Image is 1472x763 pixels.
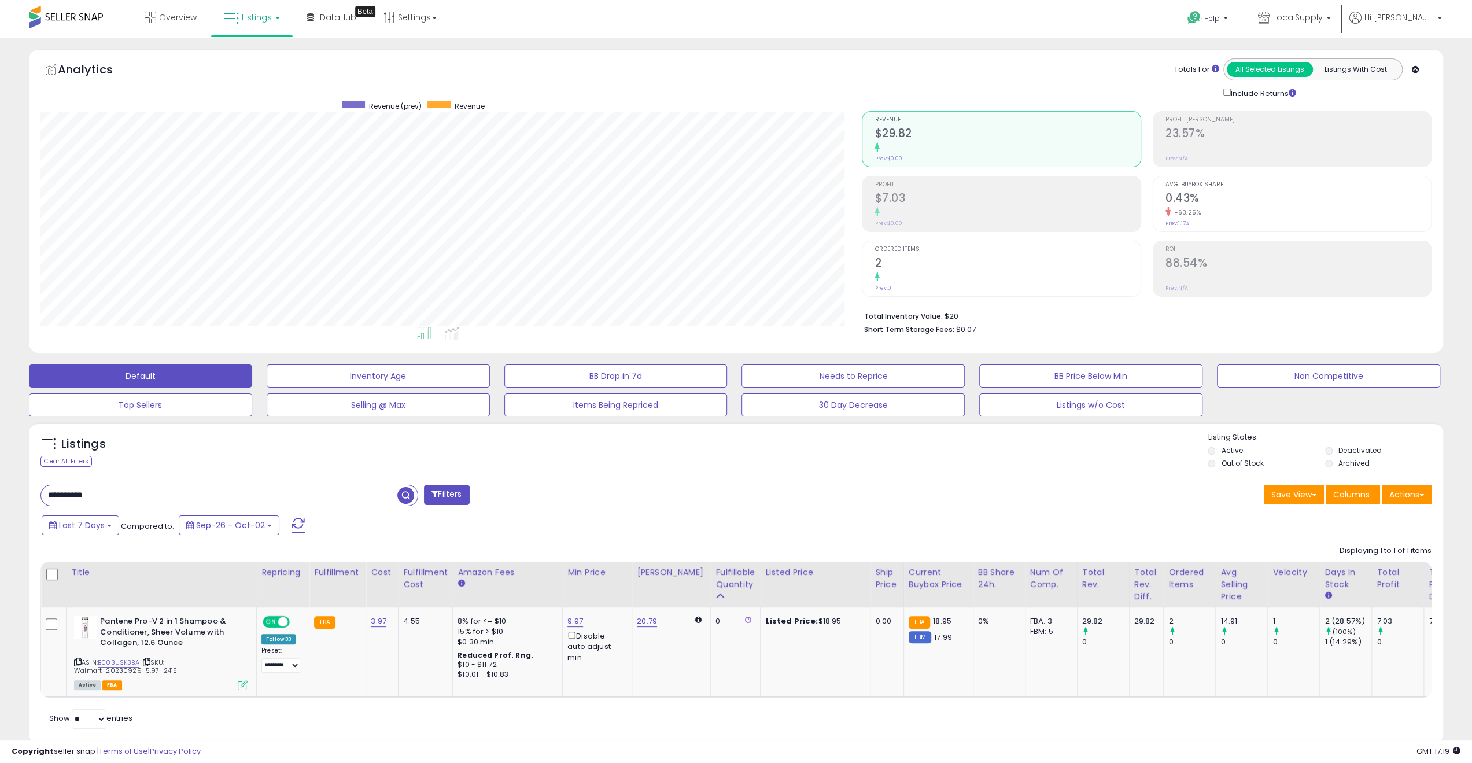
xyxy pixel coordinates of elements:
div: Total Rev. [1082,566,1124,591]
a: Privacy Policy [150,746,201,757]
b: Listed Price: [765,615,818,626]
div: 0 [1082,637,1129,647]
button: Items Being Repriced [504,393,728,416]
div: $10 - $11.72 [458,660,554,670]
small: FBA [314,616,335,629]
span: 17.99 [934,632,952,643]
span: ON [264,617,278,627]
div: Total Profit [1377,566,1419,591]
span: $0.07 [955,324,975,335]
div: 0 [715,616,751,626]
div: 8% for <= $10 [458,616,554,626]
span: 18.95 [933,615,951,626]
button: All Selected Listings [1227,62,1313,77]
span: All listings currently available for purchase on Amazon [74,680,101,690]
span: Columns [1333,489,1370,500]
div: 15% for > $10 [458,626,554,637]
div: Totals For [1174,64,1219,75]
span: OFF [288,617,307,627]
span: Profit [875,182,1140,188]
div: 0 [1220,637,1267,647]
small: Prev: 0 [875,285,891,292]
button: Needs to Reprice [741,364,965,388]
span: DataHub [320,12,356,23]
small: FBA [909,616,930,629]
button: Sep-26 - Oct-02 [179,515,279,535]
div: Total Rev. Diff. [1134,566,1159,603]
span: Profit [PERSON_NAME] [1165,117,1431,123]
div: Velocity [1272,566,1315,578]
h5: Analytics [58,61,135,80]
div: Cost [371,566,393,578]
div: BB Share 24h. [978,566,1020,591]
span: Show: entries [49,713,132,724]
a: 20.79 [637,615,657,627]
span: Help [1204,13,1220,23]
div: 2 [1168,616,1215,626]
h5: Listings [61,436,106,452]
button: Listings w/o Cost [979,393,1202,416]
div: Avg Selling Price [1220,566,1263,603]
div: FBA: 3 [1030,616,1068,626]
div: Days In Stock [1325,566,1367,591]
div: 4.55 [403,616,444,626]
strong: Copyright [12,746,54,757]
div: 0 [1377,637,1423,647]
a: B003USK3BA [98,658,139,668]
a: 3.97 [371,615,386,627]
div: Min Price [567,566,627,578]
div: Ship Price [875,566,898,591]
button: Default [29,364,252,388]
div: Title [71,566,252,578]
div: 0.00 [875,616,894,626]
span: FBA [102,680,122,690]
div: seller snap | | [12,746,201,757]
i: Get Help [1187,10,1201,25]
button: Listings With Cost [1312,62,1399,77]
span: ROI [1165,246,1431,253]
div: 7.03 [1377,616,1423,626]
b: Total Inventory Value: [864,311,942,321]
button: Top Sellers [29,393,252,416]
small: -63.25% [1171,208,1201,217]
button: BB Drop in 7d [504,364,728,388]
div: Fulfillment [314,566,361,578]
span: Hi [PERSON_NAME] [1364,12,1434,23]
div: Repricing [261,566,304,578]
div: $18.95 [765,616,861,626]
small: (100%) [1333,627,1356,636]
span: LocalSupply [1273,12,1323,23]
div: ASIN: [74,616,248,689]
h2: 0.43% [1165,191,1431,207]
a: Hi [PERSON_NAME] [1349,12,1442,38]
div: 1 [1272,616,1319,626]
button: Non Competitive [1217,364,1440,388]
span: 2025-10-10 17:19 GMT [1416,746,1460,757]
img: 31VZSwijeYL._SL40_.jpg [74,616,97,639]
div: Fulfillment Cost [403,566,448,591]
span: Avg. Buybox Share [1165,182,1431,188]
span: Revenue [875,117,1140,123]
label: Out of Stock [1221,458,1263,468]
b: Reduced Prof. Rng. [458,650,533,660]
div: Total Profit Diff. [1429,566,1451,603]
div: Clear All Filters [40,456,92,467]
div: $10.01 - $10.83 [458,670,554,680]
div: 0 [1168,637,1215,647]
div: Tooltip anchor [355,6,375,17]
div: $0.30 min [458,637,554,647]
div: Fulfillable Quantity [715,566,755,591]
div: 0% [978,616,1016,626]
h2: 88.54% [1165,256,1431,272]
div: Include Returns [1215,86,1310,99]
small: Amazon Fees. [458,578,464,589]
div: 2 (28.57%) [1325,616,1371,626]
div: 29.82 [1082,616,1129,626]
h2: 23.57% [1165,127,1431,142]
div: Ordered Items [1168,566,1211,591]
b: Pantene Pro-V 2 in 1 Shampoo & Conditioner, Sheer Volume with Collagen, 12.6 Ounce [100,616,241,651]
span: Last 7 Days [59,519,105,531]
button: Selling @ Max [267,393,490,416]
span: Overview [159,12,197,23]
label: Archived [1338,458,1370,468]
